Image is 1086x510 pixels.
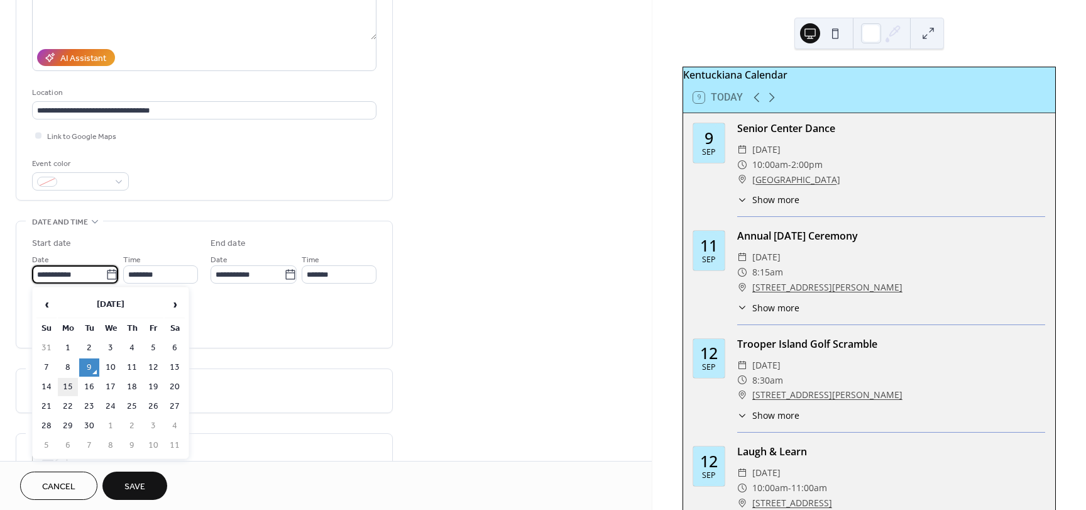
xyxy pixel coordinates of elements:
td: 12 [143,358,163,377]
div: 12 [700,345,718,361]
td: 3 [143,417,163,435]
span: Show more [752,301,799,314]
div: ​ [737,280,747,295]
td: 10 [101,358,121,377]
td: 1 [58,339,78,357]
td: 2 [79,339,99,357]
div: Laugh & Learn [737,444,1045,459]
td: 5 [143,339,163,357]
span: 8:15am [752,265,783,280]
span: Cancel [42,480,75,494]
td: 7 [79,436,99,455]
div: ​ [737,157,747,172]
div: Annual [DATE] Ceremony [737,228,1045,243]
th: Th [122,319,142,338]
span: Show more [752,409,799,422]
div: ​ [737,250,747,265]
div: 11 [700,238,718,253]
button: AI Assistant [37,49,115,66]
span: ‹ [37,292,56,317]
span: 2:00pm [791,157,823,172]
div: ​ [737,358,747,373]
span: [DATE] [752,465,781,480]
span: 8:30am [752,373,783,388]
div: ​ [737,265,747,280]
td: 23 [79,397,99,416]
a: [STREET_ADDRESS][PERSON_NAME] [752,387,902,402]
td: 22 [58,397,78,416]
div: Sep [702,148,716,157]
span: Time [302,253,319,267]
td: 24 [101,397,121,416]
a: [STREET_ADDRESS][PERSON_NAME] [752,280,902,295]
div: Location [32,86,374,99]
div: ​ [737,480,747,496]
div: ​ [737,301,747,314]
td: 31 [36,339,57,357]
div: ​ [737,373,747,388]
div: Trooper Island Golf Scramble [737,336,1045,352]
td: 15 [58,378,78,396]
div: Start date [32,237,71,250]
button: Save [102,472,167,500]
td: 1 [101,417,121,435]
div: ​ [737,142,747,157]
span: › [165,292,184,317]
td: 2 [122,417,142,435]
th: Fr [143,319,163,338]
div: 9 [705,130,713,146]
th: Sa [165,319,185,338]
td: 8 [101,436,121,455]
span: 11:00am [791,480,827,496]
div: Senior Center Dance [737,121,1045,136]
span: [DATE] [752,142,781,157]
td: 16 [79,378,99,396]
td: 11 [165,436,185,455]
td: 6 [165,339,185,357]
button: ​Show more [737,409,799,422]
div: Kentuckiana Calendar [683,67,1055,82]
td: 26 [143,397,163,416]
td: 17 [101,378,121,396]
div: ​ [737,172,747,187]
td: 9 [122,436,142,455]
td: 13 [165,358,185,377]
span: Link to Google Maps [47,130,116,143]
button: Cancel [20,472,97,500]
td: 29 [58,417,78,435]
div: 12 [700,453,718,469]
td: 19 [143,378,163,396]
div: ​ [737,387,747,402]
span: Date and time [32,216,88,229]
div: Sep [702,472,716,480]
td: 30 [79,417,99,435]
span: 10:00am [752,157,788,172]
td: 18 [122,378,142,396]
td: 8 [58,358,78,377]
div: Sep [702,363,716,372]
td: 6 [58,436,78,455]
span: Show more [752,193,799,206]
th: Mo [58,319,78,338]
button: ​Show more [737,301,799,314]
td: 5 [36,436,57,455]
span: Time [123,253,141,267]
div: End date [211,237,246,250]
td: 11 [122,358,142,377]
span: Date [32,253,49,267]
span: [DATE] [752,358,781,373]
div: ​ [737,409,747,422]
td: 28 [36,417,57,435]
div: Event color [32,157,126,170]
td: 7 [36,358,57,377]
td: 25 [122,397,142,416]
button: ​Show more [737,193,799,206]
span: [DATE] [752,250,781,265]
td: 14 [36,378,57,396]
td: 9 [79,358,99,377]
div: Sep [702,256,716,264]
td: 10 [143,436,163,455]
th: We [101,319,121,338]
th: Tu [79,319,99,338]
